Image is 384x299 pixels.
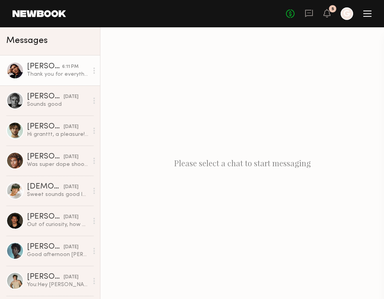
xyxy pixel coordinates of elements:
[27,281,88,288] div: You: Hey [PERSON_NAME]! Wanted to send you some Summer pieces, pinged you on i g . LMK!
[27,123,64,131] div: [PERSON_NAME]
[27,183,64,191] div: [DEMOGRAPHIC_DATA][PERSON_NAME]
[64,123,79,131] div: [DATE]
[64,93,79,101] div: [DATE]
[27,243,64,251] div: [PERSON_NAME]
[27,213,64,221] div: [PERSON_NAME]
[27,101,88,108] div: Sounds good
[62,63,79,71] div: 6:11 PM
[332,7,334,11] div: 5
[27,251,88,258] div: Good afternoon [PERSON_NAME], thank you for reaching out. I am impressed by the vintage designs o...
[64,244,79,251] div: [DATE]
[6,36,48,45] span: Messages
[27,153,64,161] div: [PERSON_NAME]
[64,214,79,221] div: [DATE]
[64,274,79,281] div: [DATE]
[341,7,353,20] a: G
[27,161,88,168] div: Was super dope shooting! Thanks for having me!
[27,221,88,228] div: Out of curiosity, how many pieces would you be gifting?
[27,131,88,138] div: Hi granttt, a pleasure! I’m currently planning to go to [GEOGRAPHIC_DATA] to do some work next month
[27,191,88,198] div: Sweet sounds good looking forward!!
[27,63,62,71] div: [PERSON_NAME]
[100,27,384,299] div: Please select a chat to start messaging
[27,273,64,281] div: [PERSON_NAME]
[64,153,79,161] div: [DATE]
[64,183,79,191] div: [DATE]
[27,93,64,101] div: [PERSON_NAME]
[27,71,88,78] div: Thank you for everything. Hope the best for you and your brand.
